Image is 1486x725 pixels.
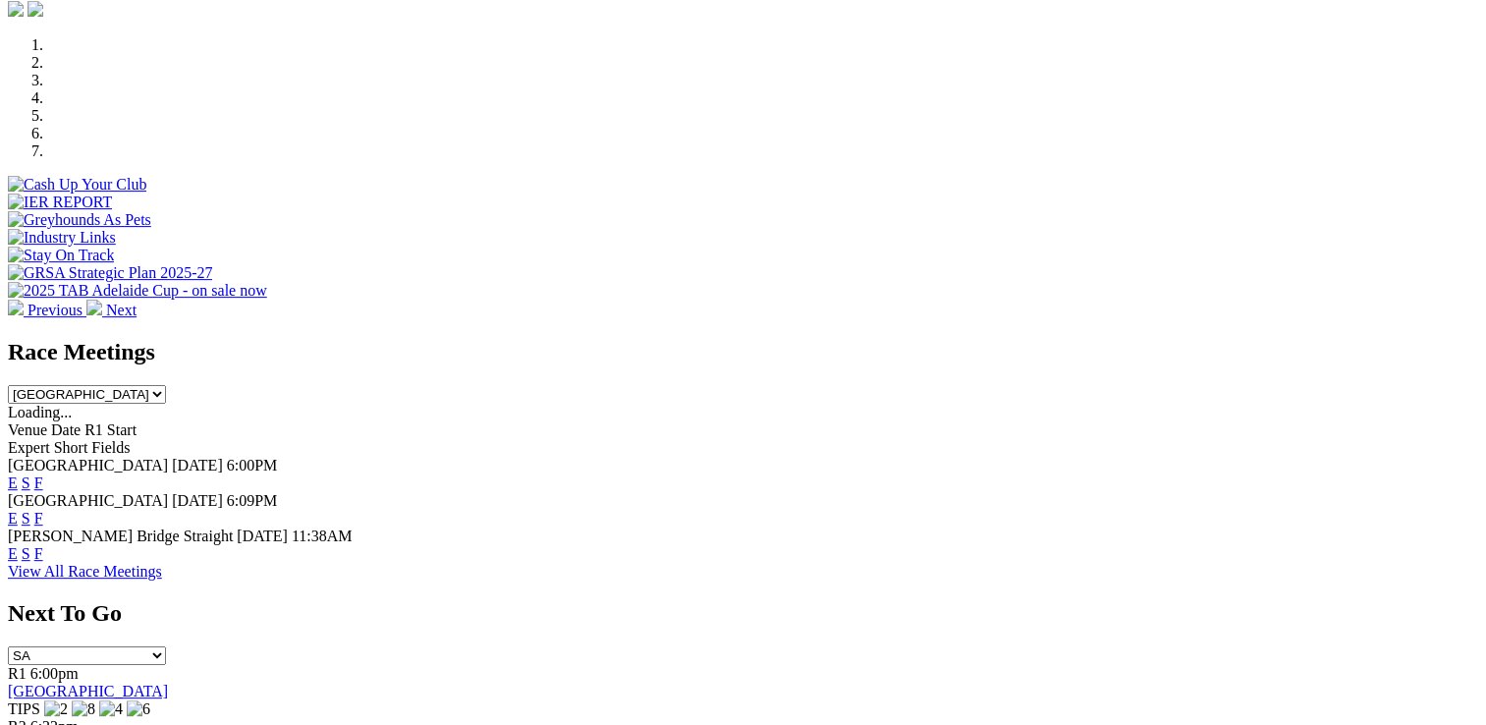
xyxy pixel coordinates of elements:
a: F [34,474,43,491]
span: R1 Start [84,421,137,438]
img: IER REPORT [8,194,112,211]
span: Next [106,302,137,318]
img: chevron-left-pager-white.svg [8,300,24,315]
span: [GEOGRAPHIC_DATA] [8,492,168,509]
img: 6 [127,700,150,718]
h2: Next To Go [8,600,1478,627]
a: Next [86,302,137,318]
span: 6:09PM [227,492,278,509]
a: E [8,545,18,562]
span: Loading... [8,404,72,420]
span: 6:00PM [227,457,278,474]
img: Greyhounds As Pets [8,211,151,229]
span: Previous [28,302,83,318]
span: Expert [8,439,50,456]
img: chevron-right-pager-white.svg [86,300,102,315]
a: [GEOGRAPHIC_DATA] [8,683,168,699]
span: Fields [91,439,130,456]
img: Stay On Track [8,247,114,264]
span: Venue [8,421,47,438]
span: [DATE] [172,457,223,474]
span: [PERSON_NAME] Bridge Straight [8,528,233,544]
span: 11:38AM [292,528,353,544]
a: View All Race Meetings [8,563,162,580]
img: Industry Links [8,229,116,247]
img: twitter.svg [28,1,43,17]
img: 2025 TAB Adelaide Cup - on sale now [8,282,267,300]
img: 2 [44,700,68,718]
a: F [34,510,43,527]
a: S [22,474,30,491]
span: [DATE] [237,528,288,544]
span: [GEOGRAPHIC_DATA] [8,457,168,474]
img: Cash Up Your Club [8,176,146,194]
img: 4 [99,700,123,718]
img: GRSA Strategic Plan 2025-27 [8,264,212,282]
a: F [34,545,43,562]
span: 6:00pm [30,665,79,682]
span: Date [51,421,81,438]
span: TIPS [8,700,40,717]
img: 8 [72,700,95,718]
a: E [8,510,18,527]
span: Short [54,439,88,456]
a: E [8,474,18,491]
span: [DATE] [172,492,223,509]
a: S [22,545,30,562]
a: Previous [8,302,86,318]
span: R1 [8,665,27,682]
img: facebook.svg [8,1,24,17]
a: S [22,510,30,527]
h2: Race Meetings [8,339,1478,365]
